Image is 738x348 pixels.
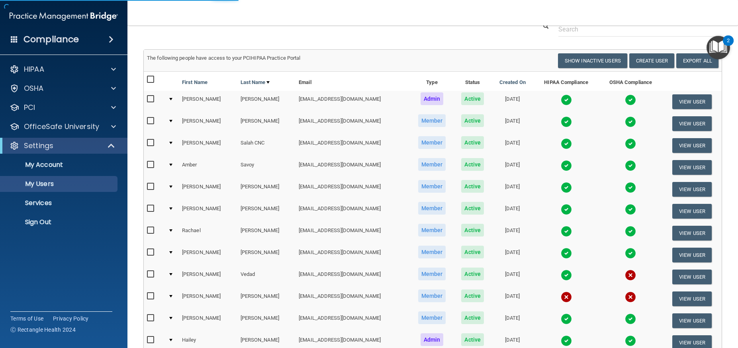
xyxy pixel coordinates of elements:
[561,160,572,171] img: tick.e7d51cea.svg
[418,158,446,171] span: Member
[491,156,534,178] td: [DATE]
[461,180,484,193] span: Active
[24,122,99,131] p: OfficeSafe University
[10,326,76,334] span: Ⓒ Rectangle Health 2024
[296,244,410,266] td: [EMAIL_ADDRESS][DOMAIN_NAME]
[179,156,237,178] td: Amber
[296,113,410,135] td: [EMAIL_ADDRESS][DOMAIN_NAME]
[558,53,627,68] button: Show Inactive Users
[491,113,534,135] td: [DATE]
[24,84,44,93] p: OSHA
[296,72,410,91] th: Email
[461,224,484,237] span: Active
[5,199,114,207] p: Services
[296,91,410,113] td: [EMAIL_ADDRESS][DOMAIN_NAME]
[561,270,572,281] img: tick.e7d51cea.svg
[727,41,730,51] div: 2
[179,135,237,156] td: [PERSON_NAME]
[625,204,636,215] img: tick.e7d51cea.svg
[625,138,636,149] img: tick.e7d51cea.svg
[625,270,636,281] img: cross.ca9f0e7f.svg
[5,161,114,169] p: My Account
[10,103,116,112] a: PCI
[237,310,296,332] td: [PERSON_NAME]
[499,78,526,87] a: Created On
[179,222,237,244] td: Rachael
[418,114,446,127] span: Member
[418,246,446,258] span: Member
[625,248,636,259] img: tick.e7d51cea.svg
[418,224,446,237] span: Member
[461,92,484,105] span: Active
[237,91,296,113] td: [PERSON_NAME]
[237,222,296,244] td: [PERSON_NAME]
[237,113,296,135] td: [PERSON_NAME]
[10,122,116,131] a: OfficeSafe University
[24,103,35,112] p: PCI
[53,315,89,323] a: Privacy Policy
[561,313,572,325] img: tick.e7d51cea.svg
[558,22,716,37] input: Search
[10,84,116,93] a: OSHA
[491,91,534,113] td: [DATE]
[625,182,636,193] img: tick.e7d51cea.svg
[561,182,572,193] img: tick.e7d51cea.svg
[24,65,44,74] p: HIPAA
[561,291,572,303] img: cross.ca9f0e7f.svg
[561,138,572,149] img: tick.e7d51cea.svg
[491,288,534,310] td: [DATE]
[23,34,79,45] h4: Compliance
[296,288,410,310] td: [EMAIL_ADDRESS][DOMAIN_NAME]
[600,291,728,323] iframe: Drift Widget Chat Controller
[561,226,572,237] img: tick.e7d51cea.svg
[534,72,599,91] th: HIPAA Compliance
[421,92,444,105] span: Admin
[10,141,115,151] a: Settings
[237,266,296,288] td: Vedad
[418,202,446,215] span: Member
[672,226,712,240] button: View User
[241,78,270,87] a: Last Name
[10,8,118,24] img: PMB logo
[296,135,410,156] td: [EMAIL_ADDRESS][DOMAIN_NAME]
[182,78,208,87] a: First Name
[707,36,730,59] button: Open Resource Center, 2 new notifications
[491,135,534,156] td: [DATE]
[5,180,114,188] p: My Users
[296,222,410,244] td: [EMAIL_ADDRESS][DOMAIN_NAME]
[672,182,712,197] button: View User
[10,315,43,323] a: Terms of Use
[10,65,116,74] a: HIPAA
[561,94,572,106] img: tick.e7d51cea.svg
[625,335,636,346] img: tick.e7d51cea.svg
[418,268,446,280] span: Member
[418,311,446,324] span: Member
[625,116,636,127] img: tick.e7d51cea.svg
[237,135,296,156] td: Salah CNC
[237,244,296,266] td: [PERSON_NAME]
[491,222,534,244] td: [DATE]
[672,270,712,284] button: View User
[296,178,410,200] td: [EMAIL_ADDRESS][DOMAIN_NAME]
[5,218,114,226] p: Sign Out
[672,248,712,262] button: View User
[461,311,484,324] span: Active
[625,160,636,171] img: tick.e7d51cea.svg
[676,53,718,68] a: Export All
[461,136,484,149] span: Active
[296,266,410,288] td: [EMAIL_ADDRESS][DOMAIN_NAME]
[461,333,484,346] span: Active
[672,94,712,109] button: View User
[461,202,484,215] span: Active
[672,160,712,175] button: View User
[599,72,663,91] th: OSHA Compliance
[672,138,712,153] button: View User
[672,204,712,219] button: View User
[561,116,572,127] img: tick.e7d51cea.svg
[296,156,410,178] td: [EMAIL_ADDRESS][DOMAIN_NAME]
[625,94,636,106] img: tick.e7d51cea.svg
[561,335,572,346] img: tick.e7d51cea.svg
[179,310,237,332] td: [PERSON_NAME]
[179,288,237,310] td: [PERSON_NAME]
[179,91,237,113] td: [PERSON_NAME]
